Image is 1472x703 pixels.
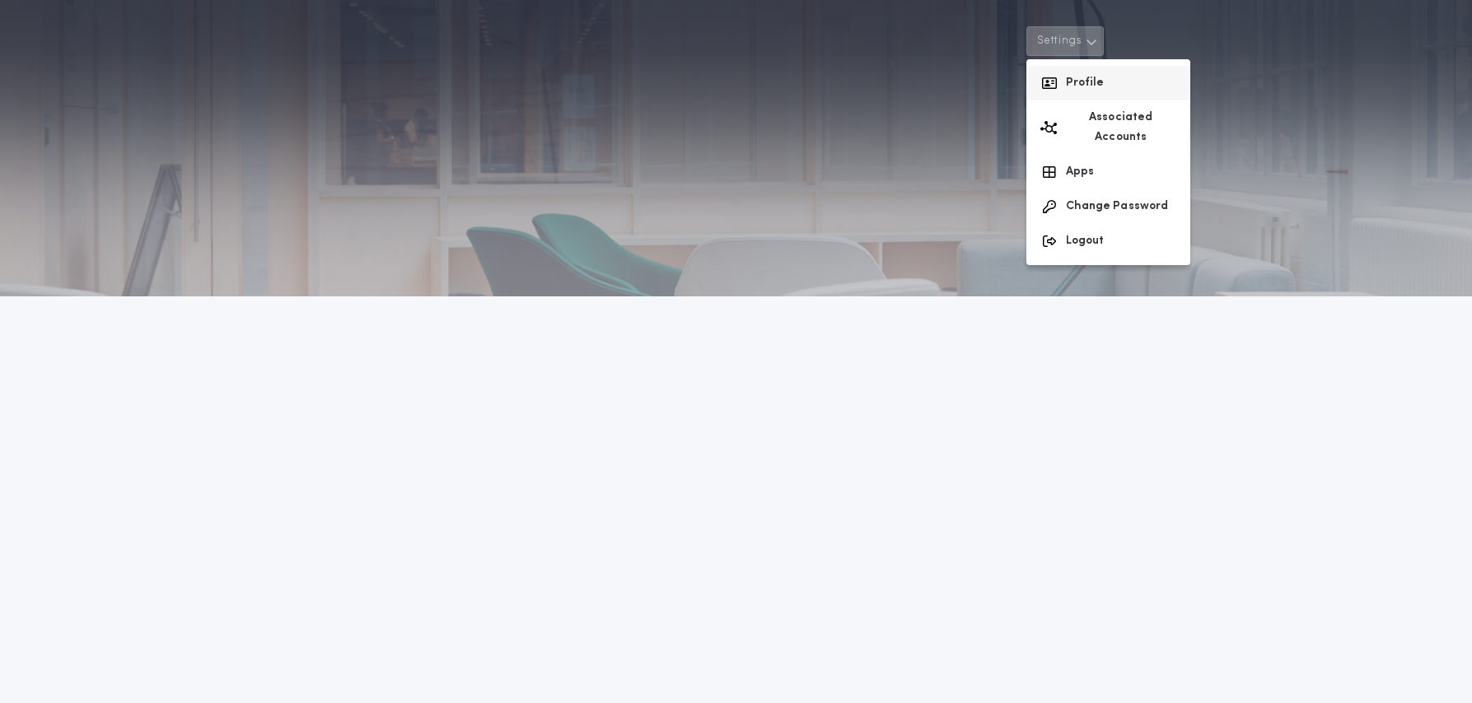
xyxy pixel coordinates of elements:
[1026,155,1190,189] button: Apps
[1026,26,1104,56] button: Settings
[1026,66,1190,100] button: Profile
[1026,224,1190,258] button: Logout
[1026,189,1190,224] button: Change Password
[1026,59,1190,265] div: Settings
[1026,100,1190,155] button: Associated Accounts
